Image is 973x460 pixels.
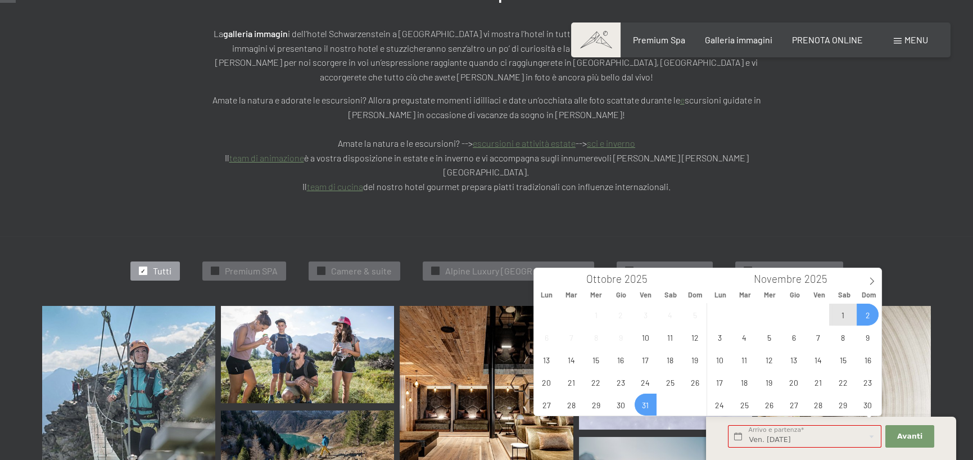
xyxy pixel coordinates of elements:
[709,326,731,348] span: Novembre 3, 2025
[683,291,708,299] span: Dom
[754,274,802,285] span: Novembre
[709,371,731,393] span: Novembre 17, 2025
[658,291,683,299] span: Sab
[708,291,732,299] span: Lun
[782,326,804,348] span: Novembre 6, 2025
[206,93,768,193] p: Amate la natura e adorate le escursioni? Allora pregustate momenti idilliaci e date un’occhiata a...
[832,291,857,299] span: Sab
[802,272,839,285] input: Year
[635,371,657,393] span: Ottobre 24, 2025
[758,394,780,416] span: Novembre 26, 2025
[586,274,622,285] span: Ottobre
[536,394,558,416] span: Ottobre 27, 2025
[659,371,681,393] span: Ottobre 25, 2025
[560,326,582,348] span: Ottobre 7, 2025
[782,394,804,416] span: Novembre 27, 2025
[684,326,705,348] span: Ottobre 12, 2025
[734,326,755,348] span: Novembre 4, 2025
[807,371,829,393] span: Novembre 21, 2025
[659,326,681,348] span: Ottobre 11, 2025
[609,291,633,299] span: Gio
[832,371,854,393] span: Novembre 22, 2025
[229,152,304,163] a: team di animazione
[473,138,576,148] a: escursioni e attività estate
[225,265,278,277] span: Premium SPA
[684,371,705,393] span: Ottobre 26, 2025
[635,326,657,348] span: Ottobre 10, 2025
[897,431,922,441] span: Avanti
[585,394,607,416] span: Ottobre 29, 2025
[732,291,757,299] span: Mar
[560,394,582,416] span: Ottobre 28, 2025
[758,349,780,371] span: Novembre 12, 2025
[559,291,583,299] span: Mar
[782,291,807,299] span: Gio
[610,326,632,348] span: Ottobre 9, 2025
[885,425,934,448] button: Avanti
[734,371,755,393] span: Novembre 18, 2025
[807,394,829,416] span: Novembre 28, 2025
[610,394,632,416] span: Ottobre 30, 2025
[857,349,879,371] span: Novembre 16, 2025
[734,394,755,416] span: Novembre 25, 2025
[807,326,829,348] span: Novembre 7, 2025
[758,326,780,348] span: Novembre 5, 2025
[857,326,879,348] span: Novembre 9, 2025
[587,138,635,148] a: sci e inverno
[709,349,731,371] span: Novembre 10, 2025
[832,326,854,348] span: Novembre 8, 2025
[534,291,559,299] span: Lun
[153,265,171,277] span: Tutti
[585,349,607,371] span: Ottobre 15, 2025
[223,28,288,39] strong: galleria immagin
[536,326,558,348] span: Ottobre 6, 2025
[633,34,685,45] a: Premium Spa
[758,371,780,393] span: Novembre 19, 2025
[659,349,681,371] span: Ottobre 18, 2025
[583,291,608,299] span: Mer
[832,349,854,371] span: Novembre 15, 2025
[610,371,632,393] span: Ottobre 23, 2025
[445,265,586,277] span: Alpine Luxury [GEOGRAPHIC_DATA]
[745,267,750,275] span: ✓
[633,291,658,299] span: Ven
[757,291,782,299] span: Mer
[141,267,145,275] span: ✓
[792,34,863,45] a: PRENOTA ONLINE
[331,265,392,277] span: Camere & suite
[758,265,835,277] span: Estate in montagna
[832,304,854,326] span: Novembre 1, 2025
[680,94,685,105] a: e
[807,291,832,299] span: Ven
[536,349,558,371] span: Ottobre 13, 2025
[832,394,854,416] span: Novembre 29, 2025
[904,34,928,45] span: Menu
[610,304,632,326] span: Ottobre 2, 2025
[684,304,705,326] span: Ottobre 5, 2025
[622,272,659,285] input: Year
[212,267,217,275] span: ✓
[307,181,363,192] a: team di cucina
[635,349,657,371] span: Ottobre 17, 2025
[857,371,879,393] span: Novembre 23, 2025
[433,267,437,275] span: ✓
[560,371,582,393] span: Ottobre 21, 2025
[782,349,804,371] span: Novembre 13, 2025
[782,371,804,393] span: Novembre 20, 2025
[705,34,772,45] a: Galleria immagini
[659,304,681,326] span: Ottobre 4, 2025
[560,349,582,371] span: Ottobre 14, 2025
[709,394,731,416] span: Novembre 24, 2025
[857,291,881,299] span: Dom
[221,306,394,403] img: Immagini
[684,349,705,371] span: Ottobre 19, 2025
[206,26,768,84] p: La i dell’hotel Schwarzenstein a [GEOGRAPHIC_DATA] vi mostra l’hotel in tutto il suo splendore. S...
[857,304,879,326] span: Novembre 2, 2025
[610,349,632,371] span: Ottobre 16, 2025
[536,371,558,393] span: Ottobre 20, 2025
[319,267,323,275] span: ✓
[627,267,631,275] span: ✓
